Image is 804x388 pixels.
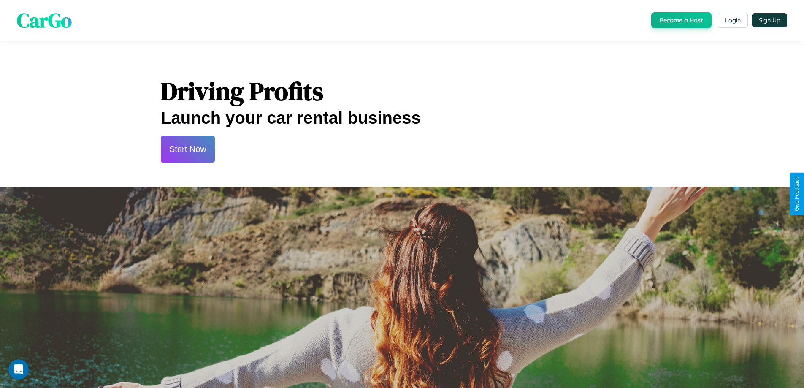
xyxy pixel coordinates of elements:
button: Start Now [161,136,215,163]
iframe: Intercom live chat [8,359,29,380]
div: Give Feedback [794,177,800,211]
button: Sign Up [752,13,787,27]
button: Login [718,13,748,28]
h2: Launch your car rental business [161,109,643,128]
button: Become a Host [651,12,712,28]
span: CarGo [17,6,72,34]
h1: Driving Profits [161,74,643,109]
